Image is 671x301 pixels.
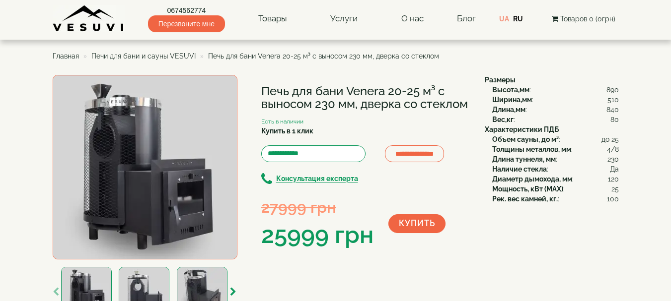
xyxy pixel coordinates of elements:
[492,135,559,143] b: Объем сауны, до м³
[549,13,618,24] button: Товаров 0 (0грн)
[560,15,615,23] span: Товаров 0 (0грн)
[492,85,619,95] div: :
[492,106,525,114] b: Длина,мм
[492,174,619,184] div: :
[492,86,529,94] b: Высота,мм
[607,144,619,154] span: 4/8
[492,145,571,153] b: Толщины металлов, мм
[492,154,619,164] div: :
[148,15,225,32] span: Перезвоните мне
[606,105,619,115] span: 840
[320,7,368,30] a: Услуги
[492,144,619,154] div: :
[91,52,196,60] a: Печи для бани и сауны VESUVI
[208,52,439,60] span: Печь для бани Venera 20-25 м³ с выносом 230 мм, дверка со стеклом
[492,164,619,174] div: :
[388,214,446,233] button: Купить
[248,7,297,30] a: Товары
[53,5,125,32] img: Завод VESUVI
[485,76,516,84] b: Размеры
[492,165,547,173] b: Наличие стекла
[492,175,572,183] b: Диаметр дымохода, мм
[601,134,619,144] span: до 25
[261,218,373,252] div: 25999 грн
[607,95,619,105] span: 510
[492,95,619,105] div: :
[607,194,619,204] span: 100
[492,184,619,194] div: :
[492,195,558,203] b: Рек. вес камней, кг.
[607,154,619,164] span: 230
[148,5,225,15] a: 0674562774
[261,118,303,125] small: Есть в наличии
[610,164,619,174] span: Да
[499,15,509,23] a: UA
[261,126,313,136] label: Купить в 1 клик
[492,116,514,123] b: Вес,кг
[606,85,619,95] span: 890
[611,184,619,194] span: 25
[492,194,619,204] div: :
[391,7,434,30] a: О нас
[53,52,79,60] a: Главная
[457,13,476,23] a: Блог
[492,134,619,144] div: :
[492,185,563,193] b: Мощность, кВт (MAX)
[485,125,559,133] b: Характеристики ПДБ
[276,175,358,183] b: Консультация експерта
[492,105,619,115] div: :
[513,15,523,23] a: RU
[610,115,619,124] span: 80
[261,196,373,218] div: 27999 грн
[492,96,532,104] b: Ширина,мм
[492,155,556,163] b: Длина туннеля, мм
[53,75,237,259] img: Печь для бани Venera 20-25 м³ с выносом 230 мм, дверка со стеклом
[608,174,619,184] span: 120
[261,85,470,111] h1: Печь для бани Venera 20-25 м³ с выносом 230 мм, дверка со стеклом
[492,115,619,124] div: :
